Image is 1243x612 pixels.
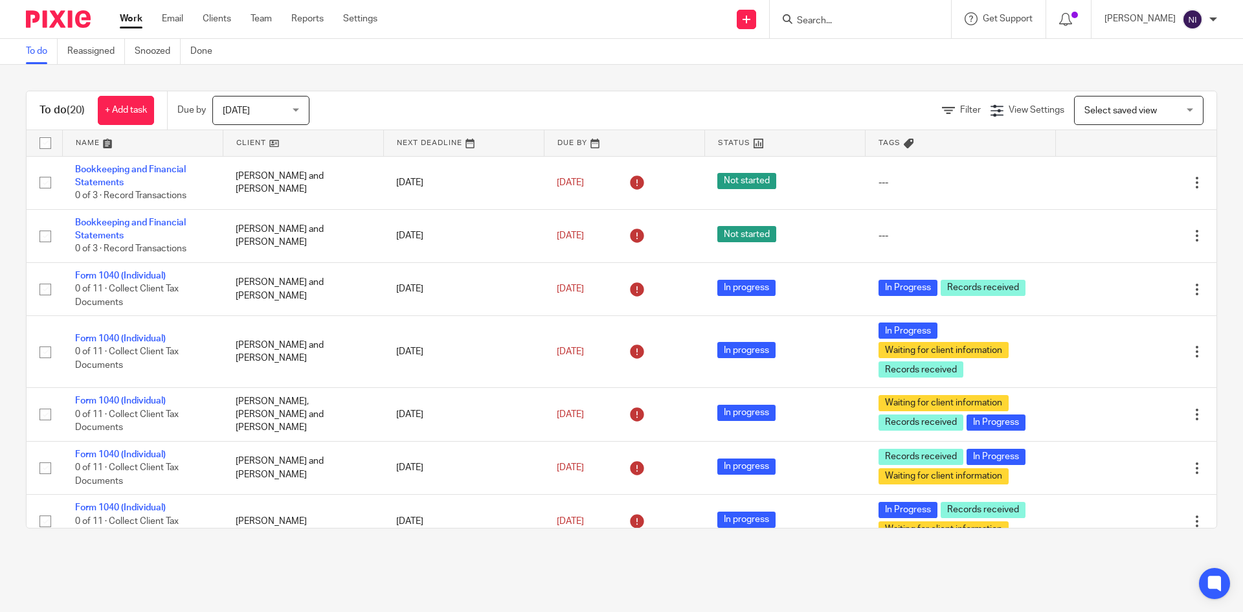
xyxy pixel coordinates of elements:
[75,218,186,240] a: Bookkeeping and Financial Statements
[717,512,776,528] span: In progress
[879,342,1009,358] span: Waiting for client information
[717,459,776,475] span: In progress
[223,156,383,209] td: [PERSON_NAME] and [PERSON_NAME]
[223,106,250,115] span: [DATE]
[941,502,1025,518] span: Records received
[75,410,179,433] span: 0 of 11 · Collect Client Tax Documents
[557,410,584,419] span: [DATE]
[26,10,91,28] img: Pixie
[383,441,544,494] td: [DATE]
[879,361,963,378] span: Records received
[135,39,181,64] a: Snoozed
[717,226,776,242] span: Not started
[223,388,383,441] td: [PERSON_NAME], [PERSON_NAME] and [PERSON_NAME]
[557,517,584,526] span: [DATE]
[383,388,544,441] td: [DATE]
[717,405,776,421] span: In progress
[75,503,166,512] a: Form 1040 (Individual)
[75,165,186,187] a: Bookkeeping and Financial Statements
[879,139,901,146] span: Tags
[383,495,544,548] td: [DATE]
[343,12,377,25] a: Settings
[879,468,1009,484] span: Waiting for client information
[190,39,222,64] a: Done
[967,449,1025,465] span: In Progress
[75,517,179,539] span: 0 of 11 · Collect Client Tax Documents
[879,176,1043,189] div: ---
[203,12,231,25] a: Clients
[879,229,1043,242] div: ---
[98,96,154,125] a: + Add task
[1084,106,1157,115] span: Select saved view
[1182,9,1203,30] img: svg%3E
[75,245,186,254] span: 0 of 3 · Record Transactions
[879,521,1009,538] span: Waiting for client information
[941,280,1025,296] span: Records received
[557,347,584,356] span: [DATE]
[383,156,544,209] td: [DATE]
[223,262,383,315] td: [PERSON_NAME] and [PERSON_NAME]
[223,209,383,262] td: [PERSON_NAME] and [PERSON_NAME]
[67,39,125,64] a: Reassigned
[75,450,166,459] a: Form 1040 (Individual)
[75,347,179,370] span: 0 of 11 · Collect Client Tax Documents
[26,39,58,64] a: To do
[75,463,179,486] span: 0 of 11 · Collect Client Tax Documents
[223,441,383,494] td: [PERSON_NAME] and [PERSON_NAME]
[983,14,1033,23] span: Get Support
[879,449,963,465] span: Records received
[717,280,776,296] span: In progress
[291,12,324,25] a: Reports
[251,12,272,25] a: Team
[1009,106,1064,115] span: View Settings
[967,414,1025,431] span: In Progress
[120,12,142,25] a: Work
[67,105,85,115] span: (20)
[1104,12,1176,25] p: [PERSON_NAME]
[796,16,912,27] input: Search
[383,209,544,262] td: [DATE]
[383,262,544,315] td: [DATE]
[162,12,183,25] a: Email
[383,316,544,388] td: [DATE]
[960,106,981,115] span: Filter
[75,396,166,405] a: Form 1040 (Individual)
[879,414,963,431] span: Records received
[557,178,584,187] span: [DATE]
[75,334,166,343] a: Form 1040 (Individual)
[223,495,383,548] td: [PERSON_NAME]
[717,342,776,358] span: In progress
[879,502,937,518] span: In Progress
[717,173,776,189] span: Not started
[879,280,937,296] span: In Progress
[879,323,937,339] span: In Progress
[557,463,584,472] span: [DATE]
[177,104,206,117] p: Due by
[39,104,85,117] h1: To do
[223,316,383,388] td: [PERSON_NAME] and [PERSON_NAME]
[75,191,186,200] span: 0 of 3 · Record Transactions
[557,284,584,293] span: [DATE]
[75,271,166,280] a: Form 1040 (Individual)
[557,231,584,240] span: [DATE]
[879,395,1009,411] span: Waiting for client information
[75,284,179,307] span: 0 of 11 · Collect Client Tax Documents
